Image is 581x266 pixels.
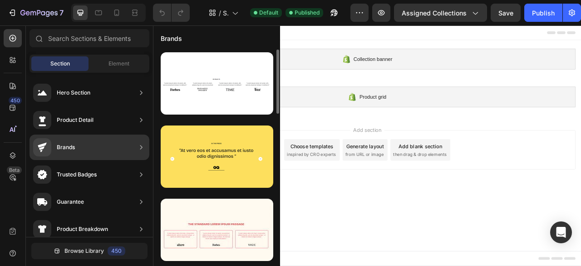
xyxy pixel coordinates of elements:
div: Beta [7,166,22,174]
span: Published [295,9,320,17]
span: then drag & drop elements [305,160,373,168]
button: Assigned Collections [394,4,487,22]
button: 7 [4,4,68,22]
span: Element [108,60,129,68]
button: Publish [524,4,562,22]
div: 450 [108,246,125,256]
div: Publish [532,8,555,18]
div: Brands [57,143,75,152]
div: Product Detail [57,115,94,125]
p: 7 [59,7,64,18]
span: from URL or image [245,160,293,168]
div: Choose templates [175,149,230,158]
span: Save [498,9,513,17]
span: Product grid [262,85,296,96]
div: Undo/Redo [153,4,190,22]
input: Search Sections & Elements [30,29,149,47]
span: inspired by CRO experts [170,160,232,168]
div: Product Breakdown [57,225,108,234]
span: Assigned Collections [402,8,467,18]
div: Generate layout [246,149,294,158]
div: Hero Section [57,88,90,97]
iframe: Design area [153,25,581,266]
span: Browse Library [64,247,104,255]
span: Collection banner [255,37,305,48]
span: / [219,8,221,18]
span: Shopify Original Collection Template [223,8,228,18]
div: Guarantee [57,197,84,206]
div: 450 [9,97,22,104]
div: Trusted Badges [57,170,97,179]
span: Section [50,60,70,68]
div: Open Intercom Messenger [550,221,572,243]
span: Default [259,9,278,17]
span: Add section [251,128,294,138]
button: Save [491,4,521,22]
button: Browse Library450 [31,243,148,259]
div: Add blank section [312,149,368,158]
